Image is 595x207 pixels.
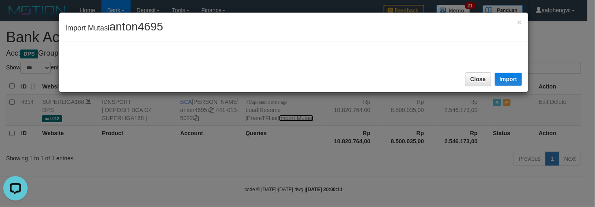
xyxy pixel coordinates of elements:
button: Import [495,73,522,86]
button: Open LiveChat chat widget [3,3,28,28]
span: Import Mutasi [65,24,163,32]
span: × [517,17,522,27]
button: Close [465,72,491,86]
span: anton4695 [110,20,163,33]
button: Close [517,18,522,26]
